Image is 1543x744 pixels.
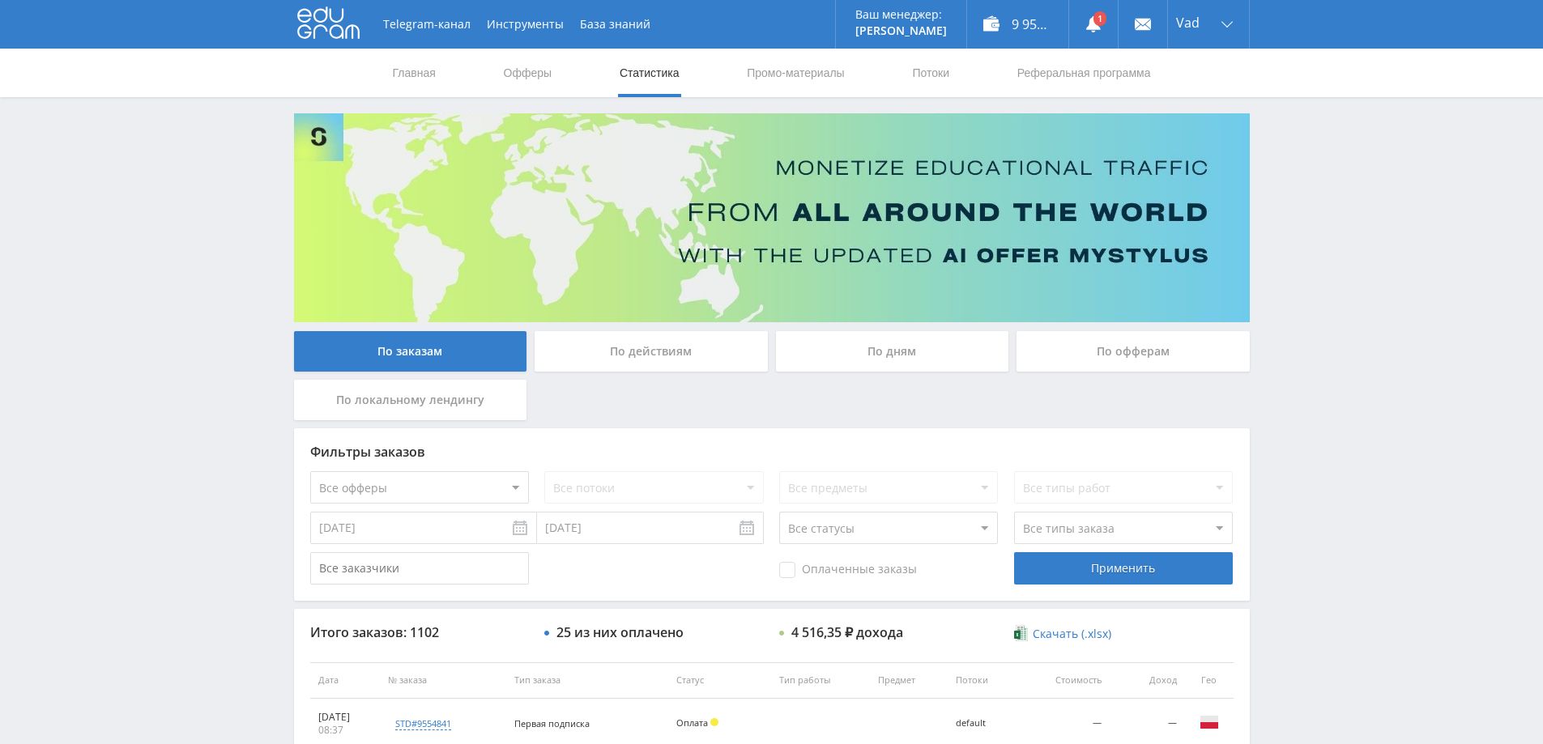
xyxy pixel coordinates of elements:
a: Потоки [910,49,951,97]
a: Реферальная программа [1016,49,1153,97]
a: Офферы [502,49,554,97]
a: Главная [391,49,437,97]
span: Оплаченные заказы [779,562,917,578]
div: По заказам [294,331,527,372]
span: Vad [1176,16,1200,29]
a: Промо-материалы [745,49,846,97]
div: По действиям [535,331,768,372]
p: [PERSON_NAME] [855,24,947,37]
div: Применить [1014,552,1233,585]
div: По локальному лендингу [294,380,527,420]
a: Статистика [618,49,681,97]
div: По офферам [1017,331,1250,372]
img: Banner [294,113,1250,322]
p: Ваш менеджер: [855,8,947,21]
div: Фильтры заказов [310,444,1234,459]
input: Все заказчики [310,552,529,585]
div: По дням [776,331,1009,372]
